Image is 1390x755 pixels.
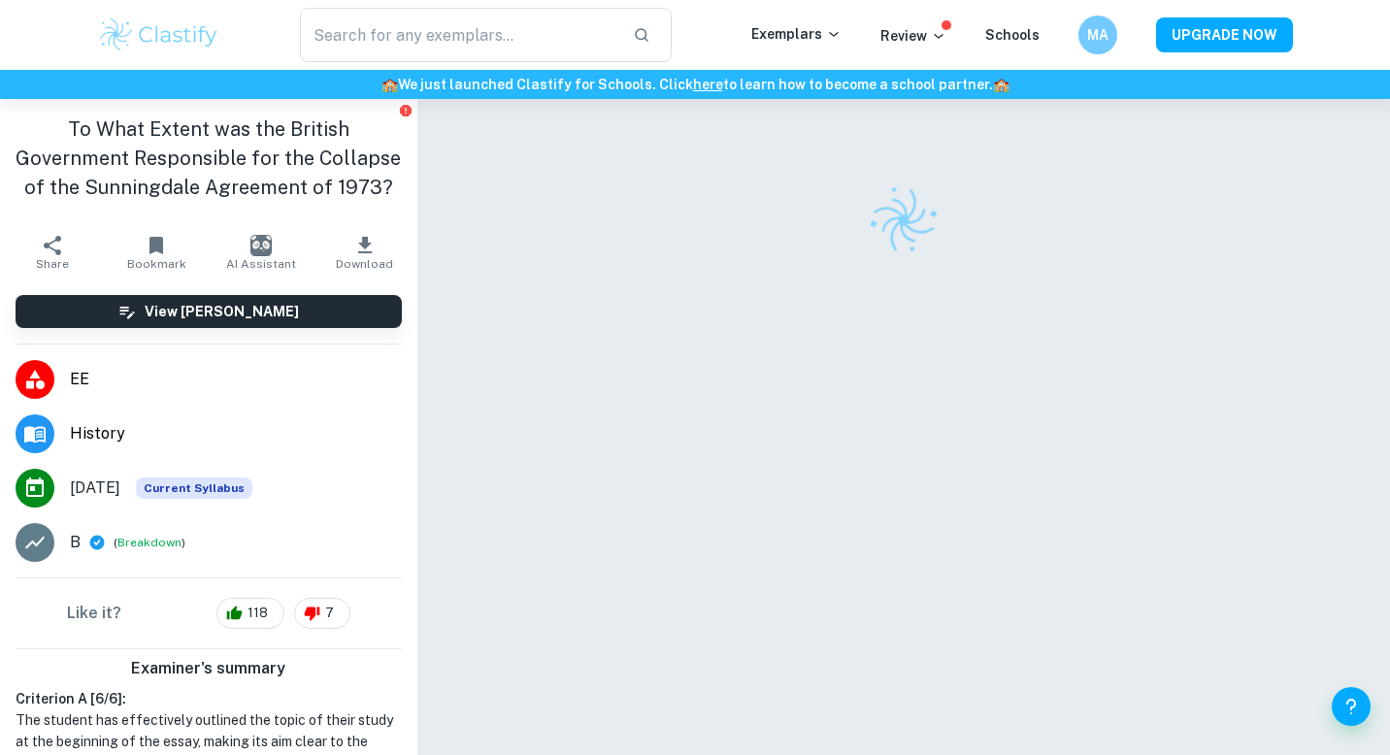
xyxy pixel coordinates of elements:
span: 7 [314,604,345,623]
button: Bookmark [104,225,208,279]
button: Report issue [399,103,414,117]
p: Review [880,25,946,47]
p: Exemplars [751,23,842,45]
span: 118 [237,604,279,623]
a: here [693,77,723,92]
span: Bookmark [127,257,186,271]
img: Clastify logo [857,174,950,267]
div: This exemplar is based on the current syllabus. Feel free to refer to it for inspiration/ideas wh... [136,477,252,499]
button: Help and Feedback [1332,687,1371,726]
div: 7 [294,598,350,629]
input: Search for any exemplars... [300,8,617,62]
h6: Like it? [67,602,121,625]
span: History [70,422,402,445]
h6: We just launched Clastify for Schools. Click to learn how to become a school partner. [4,74,1386,95]
h1: To What Extent was the British Government Responsible for the Collapse of the Sunningdale Agreeme... [16,115,402,202]
h6: Examiner's summary [8,657,410,680]
button: Download [313,225,416,279]
h6: View [PERSON_NAME] [145,301,299,322]
button: AI Assistant [209,225,313,279]
button: Breakdown [117,534,182,551]
img: Clastify logo [97,16,220,54]
button: MA [1078,16,1117,54]
div: 118 [216,598,284,629]
span: EE [70,368,402,391]
span: ( ) [114,534,185,552]
button: UPGRADE NOW [1156,17,1293,52]
span: AI Assistant [226,257,296,271]
span: Download [336,257,393,271]
button: View [PERSON_NAME] [16,295,402,328]
span: Share [36,257,69,271]
h6: Criterion A [ 6 / 6 ]: [16,688,402,709]
span: [DATE] [70,476,120,500]
h6: MA [1087,24,1109,46]
span: 🏫 [993,77,1009,92]
img: AI Assistant [250,235,272,256]
p: B [70,531,81,554]
a: Schools [985,27,1040,43]
span: 🏫 [381,77,398,92]
span: Current Syllabus [136,477,252,499]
